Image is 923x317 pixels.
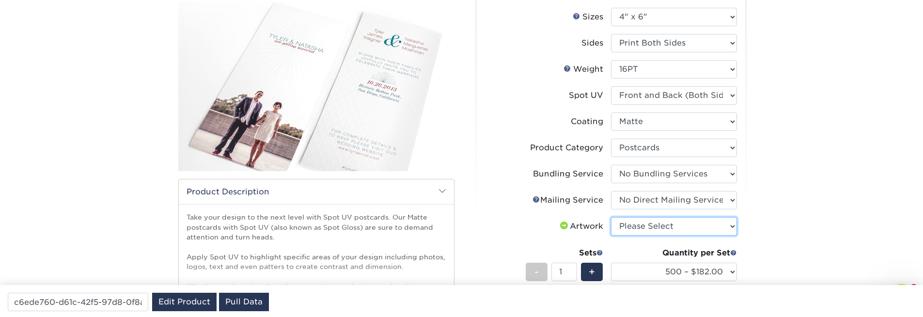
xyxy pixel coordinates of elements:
[611,247,737,259] div: Quantity per Set
[532,194,603,206] div: Mailing Service
[533,168,603,180] div: Bundling Service
[910,284,918,292] span: 1
[179,179,454,204] h2: Product Description
[526,247,603,259] div: Sets
[219,293,269,311] a: Pull Data
[569,90,603,101] div: Spot UV
[530,142,603,154] div: Product Category
[573,11,603,23] div: Sizes
[581,37,603,49] div: Sides
[571,116,603,127] div: Coating
[890,284,913,307] iframe: Intercom live chat
[558,221,603,232] div: Artwork
[152,293,217,311] a: Edit Product
[534,265,539,279] span: -
[589,265,595,279] span: +
[563,63,603,75] div: Weight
